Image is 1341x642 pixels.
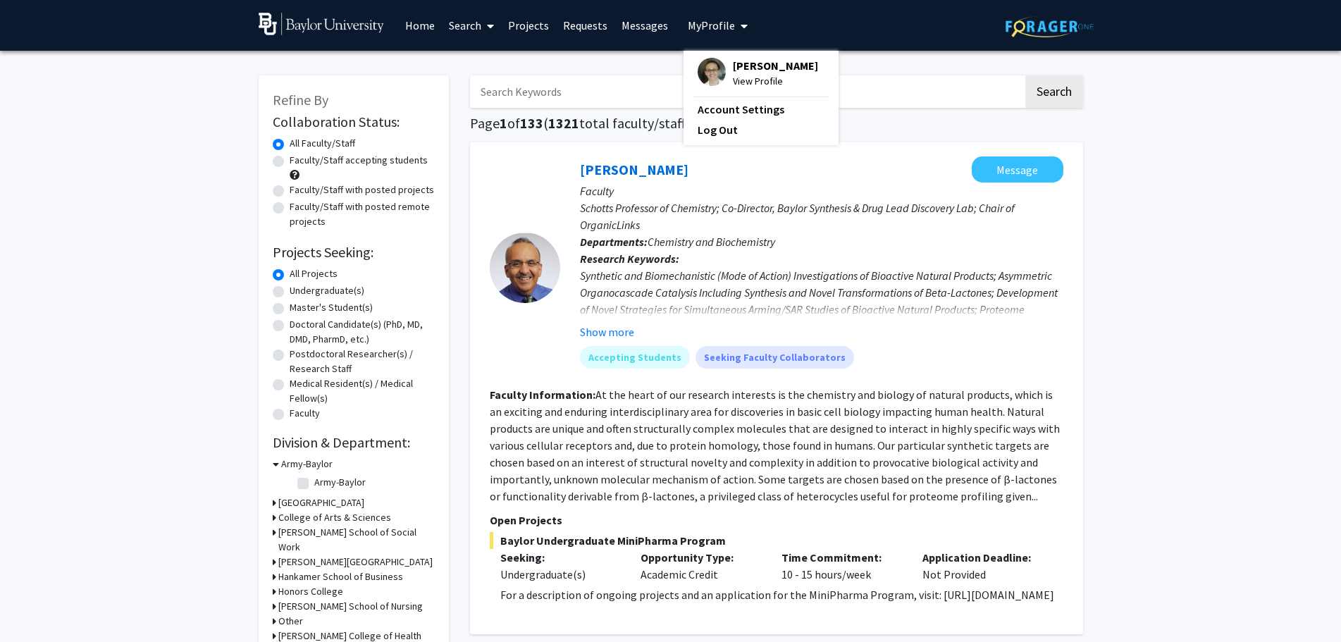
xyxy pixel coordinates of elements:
[490,388,1060,503] fg-read-more: At the heart of our research interests is the chemistry and biology of natural products, which is...
[314,475,366,490] label: Army-Baylor
[11,579,60,631] iframe: Chat
[501,1,556,50] a: Projects
[290,300,373,315] label: Master's Student(s)
[278,584,343,599] h3: Honors College
[733,73,818,89] span: View Profile
[912,549,1053,583] div: Not Provided
[278,555,433,569] h3: [PERSON_NAME][GEOGRAPHIC_DATA]
[580,346,690,369] mat-chip: Accepting Students
[259,13,385,35] img: Baylor University Logo
[281,457,333,471] h3: Army-Baylor
[556,1,614,50] a: Requests
[972,156,1063,183] button: Message Daniel Romo
[290,406,320,421] label: Faculty
[922,549,1042,566] p: Application Deadline:
[771,549,912,583] div: 10 - 15 hours/week
[278,599,423,614] h3: [PERSON_NAME] School of Nursing
[580,267,1063,335] div: Synthetic and Biomechanistic (Mode of Action) Investigations of Bioactive Natural Products; Asymm...
[290,153,428,168] label: Faculty/Staff accepting students
[698,58,818,89] div: Profile Picture[PERSON_NAME]View Profile
[641,549,760,566] p: Opportunity Type:
[500,586,1063,603] p: For a description of ongoing projects and an application for the MiniPharma Program, visit: [URL]...
[500,566,620,583] div: Undergraduate(s)
[290,199,435,229] label: Faculty/Staff with posted remote projects
[648,235,775,249] span: Chemistry and Biochemistry
[273,244,435,261] h2: Projects Seeking:
[688,18,735,32] span: My Profile
[580,323,634,340] button: Show more
[580,235,648,249] b: Departments:
[273,434,435,451] h2: Division & Department:
[520,114,543,132] span: 133
[290,183,434,197] label: Faculty/Staff with posted projects
[781,549,901,566] p: Time Commitment:
[548,114,579,132] span: 1321
[698,58,726,86] img: Profile Picture
[290,376,435,406] label: Medical Resident(s) / Medical Fellow(s)
[290,317,435,347] label: Doctoral Candidate(s) (PhD, MD, DMD, PharmD, etc.)
[490,388,595,402] b: Faculty Information:
[500,114,507,132] span: 1
[470,75,1023,108] input: Search Keywords
[580,161,688,178] a: [PERSON_NAME]
[696,346,854,369] mat-chip: Seeking Faculty Collaborators
[398,1,442,50] a: Home
[500,549,620,566] p: Seeking:
[278,525,435,555] h3: [PERSON_NAME] School of Social Work
[698,101,824,118] a: Account Settings
[580,199,1063,233] p: Schotts Professor of Chemistry; Co-Director, Baylor Synthesis & Drug Lead Discovery Lab; Chair of...
[470,115,1083,132] h1: Page of ( total faculty/staff results)
[290,283,364,298] label: Undergraduate(s)
[442,1,501,50] a: Search
[278,495,364,510] h3: [GEOGRAPHIC_DATA]
[614,1,675,50] a: Messages
[273,113,435,130] h2: Collaboration Status:
[278,510,391,525] h3: College of Arts & Sciences
[1025,75,1083,108] button: Search
[698,121,824,138] a: Log Out
[580,183,1063,199] p: Faculty
[580,252,679,266] b: Research Keywords:
[290,347,435,376] label: Postdoctoral Researcher(s) / Research Staff
[290,136,355,151] label: All Faculty/Staff
[733,58,818,73] span: [PERSON_NAME]
[290,266,338,281] label: All Projects
[278,614,303,629] h3: Other
[630,549,771,583] div: Academic Credit
[278,569,403,584] h3: Hankamer School of Business
[490,532,1063,549] span: Baylor Undergraduate MiniPharma Program
[1006,16,1094,37] img: ForagerOne Logo
[273,91,328,109] span: Refine By
[490,512,1063,529] p: Open Projects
